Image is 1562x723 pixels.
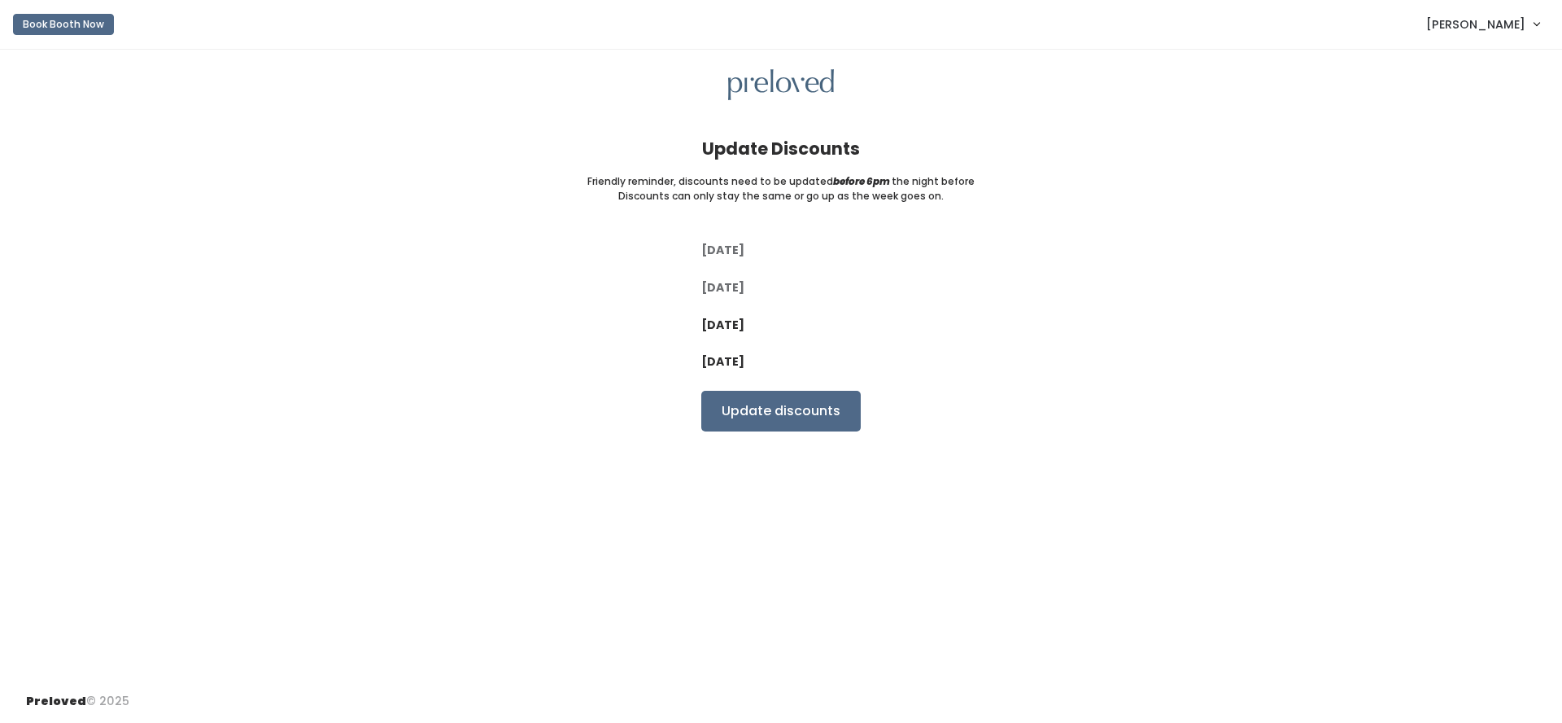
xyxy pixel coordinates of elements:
[26,693,86,709] span: Preloved
[833,174,890,188] i: before 6pm
[26,680,129,710] div: © 2025
[728,69,834,101] img: preloved logo
[587,174,975,189] small: Friendly reminder, discounts need to be updated the night before
[13,14,114,35] button: Book Booth Now
[13,7,114,42] a: Book Booth Now
[701,317,744,334] label: [DATE]
[701,391,861,432] input: Update discounts
[701,353,744,370] label: [DATE]
[701,242,744,259] label: [DATE]
[1410,7,1555,42] a: [PERSON_NAME]
[701,279,744,296] label: [DATE]
[618,189,944,204] small: Discounts can only stay the same or go up as the week goes on.
[1426,15,1525,33] span: [PERSON_NAME]
[702,139,860,158] h4: Update Discounts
